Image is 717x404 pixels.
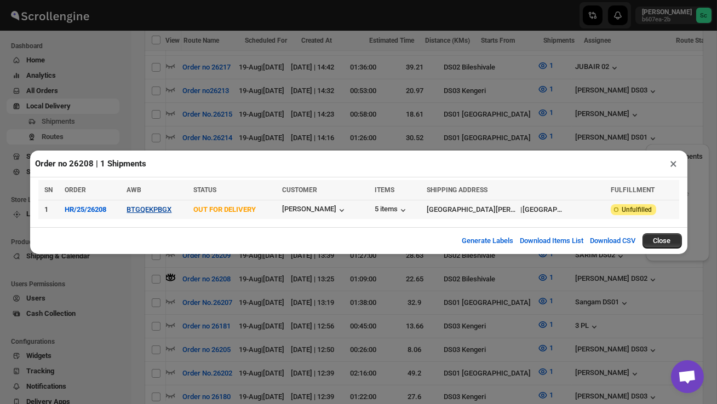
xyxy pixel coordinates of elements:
button: HR/25/26208 [65,205,106,213]
button: Generate Labels [456,230,520,252]
span: FULFILLMENT [611,186,655,194]
button: 5 items [375,205,409,216]
button: BTGQEKPBGX [127,205,171,213]
a: Open chat [671,360,704,393]
span: Unfulfilled [622,205,652,214]
span: STATUS [193,186,216,194]
span: SN [45,186,53,194]
button: Download CSV [584,230,643,252]
button: × [666,156,682,171]
span: SHIPPING ADDRESS [427,186,487,194]
button: [PERSON_NAME] [282,205,347,216]
div: [GEOGRAPHIC_DATA] [523,204,563,215]
button: Close [643,233,682,249]
span: OUT FOR DELIVERY [193,205,256,213]
span: ITEMS [375,186,394,194]
button: Download Items List [514,230,590,252]
div: | [427,204,604,215]
div: [GEOGRAPHIC_DATA][PERSON_NAME] [427,204,520,215]
span: AWB [127,186,141,194]
span: CUSTOMER [282,186,317,194]
h2: Order no 26208 | 1 Shipments [36,158,147,169]
td: 1 [38,200,62,219]
span: ORDER [65,186,86,194]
